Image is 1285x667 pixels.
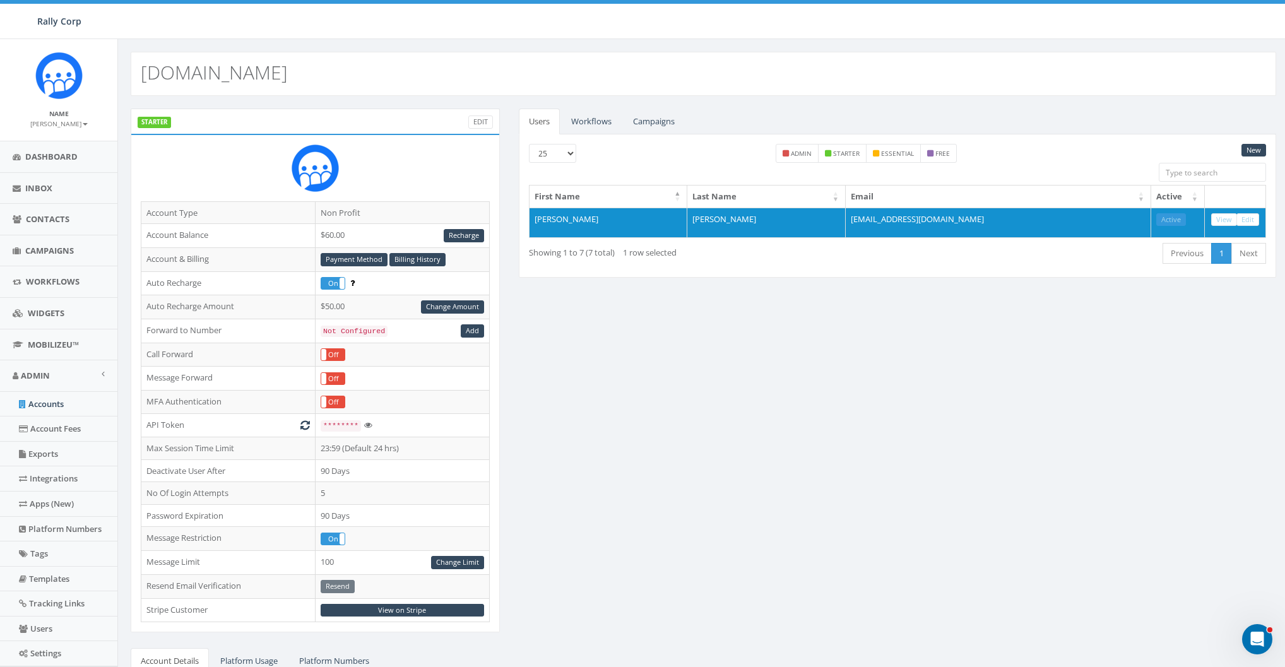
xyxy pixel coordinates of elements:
[1236,213,1259,227] a: Edit
[321,253,388,266] a: Payment Method
[141,390,316,414] td: MFA Authentication
[623,109,685,134] a: Campaigns
[315,504,489,527] td: 90 Days
[315,437,489,460] td: 23:59 (Default 24 hrs)
[315,295,489,319] td: $50.00
[321,278,345,289] label: On
[141,62,288,83] h2: [DOMAIN_NAME]
[687,186,845,208] th: Last Name: activate to sort column ascending
[935,149,950,158] small: free
[421,300,484,314] a: Change Amount
[321,349,345,360] label: Off
[315,550,489,574] td: 100
[49,109,69,118] small: Name
[28,339,79,350] span: MobilizeU™
[530,208,687,238] td: [PERSON_NAME]
[1241,144,1266,157] a: New
[141,574,316,598] td: Resend Email Verification
[141,482,316,505] td: No Of Login Attempts
[1151,186,1205,208] th: Active: activate to sort column ascending
[138,117,171,128] label: STARTER
[461,324,484,338] a: Add
[687,208,845,238] td: [PERSON_NAME]
[35,52,83,99] img: Icon_1.png
[25,151,78,162] span: Dashboard
[1211,243,1232,264] a: 1
[315,482,489,505] td: 5
[1159,163,1266,182] input: Type to search
[321,533,345,545] div: OnOff
[21,370,50,381] span: Admin
[468,115,493,129] a: Edit
[25,245,74,256] span: Campaigns
[321,372,345,385] div: OnOff
[321,396,345,408] label: Off
[141,271,316,295] td: Auto Recharge
[141,201,316,224] td: Account Type
[315,224,489,248] td: $60.00
[315,459,489,482] td: 90 Days
[141,527,316,551] td: Message Restriction
[141,598,316,622] td: Stripe Customer
[1163,243,1212,264] a: Previous
[321,533,345,545] label: On
[26,213,69,225] span: Contacts
[141,319,316,343] td: Forward to Number
[519,109,560,134] a: Users
[846,186,1151,208] th: Email: activate to sort column ascending
[141,295,316,319] td: Auto Recharge Amount
[846,208,1151,238] td: [EMAIL_ADDRESS][DOMAIN_NAME]
[292,145,339,192] img: Rally_Corp_Icon.png
[321,604,484,617] a: View on Stripe
[141,367,316,391] td: Message Forward
[321,277,345,290] div: OnOff
[37,15,81,27] span: Rally Corp
[30,117,88,129] a: [PERSON_NAME]
[389,253,446,266] a: Billing History
[28,307,64,319] span: Widgets
[25,182,52,194] span: Inbox
[444,229,484,242] a: Recharge
[141,414,316,437] td: API Token
[300,421,310,429] i: Generate New Token
[1156,213,1186,227] a: Active
[1231,243,1266,264] a: Next
[26,276,80,287] span: Workflows
[30,119,88,128] small: [PERSON_NAME]
[350,277,355,288] span: Enable to prevent campaign failure.
[141,224,316,248] td: Account Balance
[141,459,316,482] td: Deactivate User After
[141,247,316,271] td: Account & Billing
[141,550,316,574] td: Message Limit
[881,149,914,158] small: essential
[315,201,489,224] td: Non Profit
[321,396,345,408] div: OnOff
[141,343,316,367] td: Call Forward
[791,149,812,158] small: admin
[321,348,345,361] div: OnOff
[1242,624,1272,654] iframe: Intercom live chat
[321,326,388,337] code: Not Configured
[623,247,677,258] span: 1 row selected
[529,242,825,259] div: Showing 1 to 7 (7 total)
[530,186,687,208] th: First Name: activate to sort column descending
[431,556,484,569] a: Change Limit
[141,437,316,460] td: Max Session Time Limit
[561,109,622,134] a: Workflows
[1211,213,1237,227] a: View
[141,504,316,527] td: Password Expiration
[321,373,345,384] label: Off
[833,149,860,158] small: starter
